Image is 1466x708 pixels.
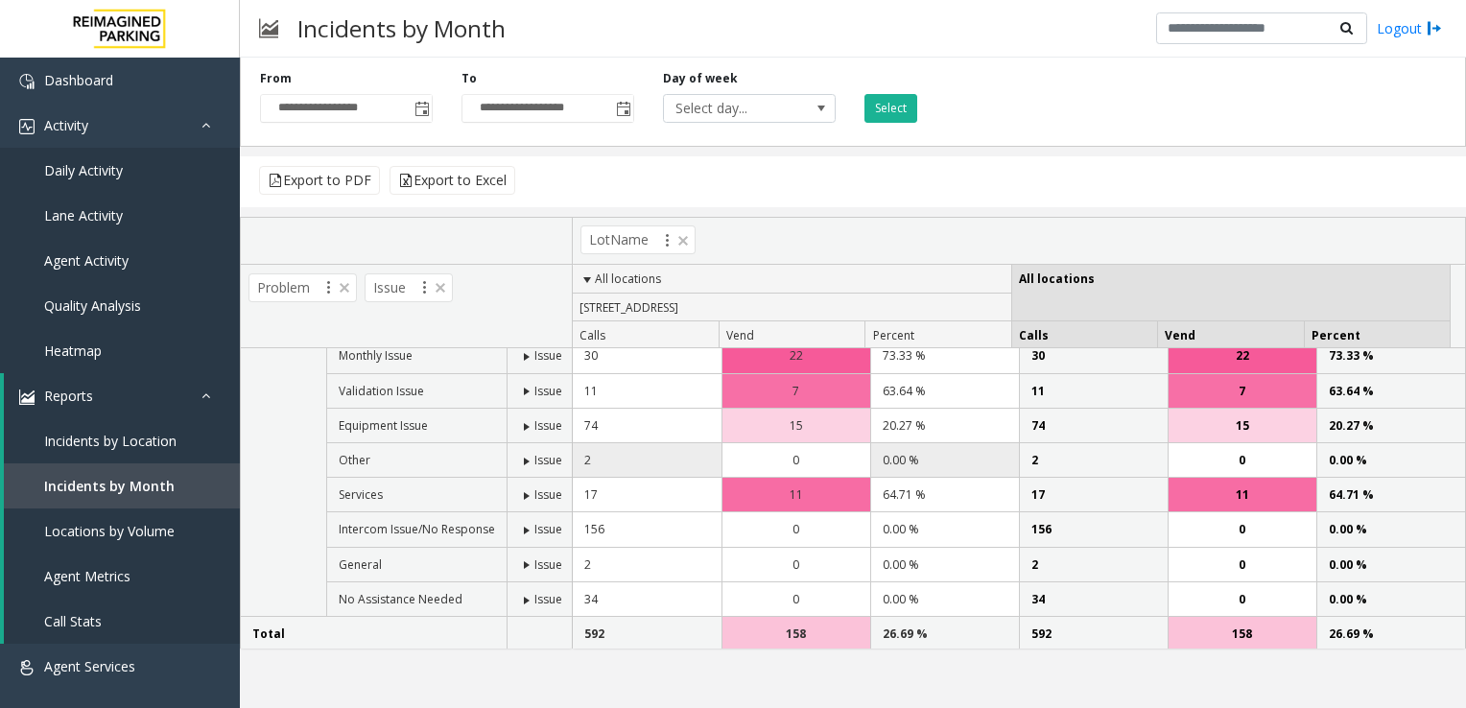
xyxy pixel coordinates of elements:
span: Quality Analysis [44,296,141,315]
span: 0 [792,520,799,538]
a: Incidents by Location [4,418,240,463]
td: 73.33 % [870,339,1019,373]
a: Locations by Volume [4,508,240,554]
span: Toggle popup [612,95,633,122]
td: 26.69 % [1316,617,1465,650]
td: 0.00 % [870,548,1019,582]
td: 34 [1019,582,1168,617]
img: 'icon' [19,119,35,134]
span: Services [339,486,383,503]
span: Percent [1312,327,1360,343]
span: 0 [1239,520,1245,538]
span: 22 [790,346,803,365]
span: 7 [792,382,799,400]
span: Locations by Volume [44,522,175,540]
label: To [461,70,477,87]
span: 7 [1239,382,1245,400]
label: From [260,70,292,87]
span: Percent [873,327,914,343]
img: pageIcon [259,5,278,52]
button: Export to PDF [259,166,380,195]
span: 11 [1236,485,1249,504]
td: 0.00 % [1316,512,1465,547]
span: 0 [792,590,799,608]
a: Reports [4,373,240,418]
span: Calls [579,327,605,343]
span: Incidents by Location [44,432,177,450]
span: All locations [595,271,661,287]
td: 592 [1019,617,1168,650]
td: 2 [573,548,721,582]
td: 26.69 % [870,617,1019,650]
td: 30 [573,339,721,373]
td: 2 [1019,443,1168,478]
span: Agent Activity [44,251,129,270]
td: 11 [1019,374,1168,409]
span: Toggle popup [411,95,432,122]
span: 11 [790,485,803,504]
span: Issue [534,591,562,607]
span: Problem [248,273,357,302]
td: 0.00 % [870,512,1019,547]
span: Validation Issue [339,383,424,399]
span: Issue [534,347,562,364]
td: 30 [1019,339,1168,373]
span: Agent Metrics [44,567,130,585]
span: Vend [1165,327,1195,343]
td: 20.27 % [870,409,1019,443]
span: Lane Activity [44,206,123,224]
span: Monthly Issue [339,347,413,364]
td: 2 [573,443,721,478]
a: Call Stats [4,599,240,644]
span: General [339,556,382,573]
td: 74 [573,409,721,443]
span: Daily Activity [44,161,123,179]
span: 0 [1239,590,1245,608]
span: Issue [534,521,562,537]
span: Total [252,625,285,642]
span: Issue [534,452,562,468]
td: 64.71 % [1316,478,1465,512]
td: 17 [573,478,721,512]
span: 0 [1239,451,1245,469]
img: logout [1427,18,1442,38]
span: [STREET_ADDRESS] [579,299,678,316]
span: Select day... [664,95,801,122]
td: 74 [1019,409,1168,443]
img: 'icon' [19,389,35,405]
span: Issue [534,486,562,503]
span: 15 [1236,416,1249,435]
td: 63.64 % [870,374,1019,409]
a: Logout [1377,18,1442,38]
label: Day of week [663,70,738,87]
span: Activity [44,116,88,134]
img: 'icon' [19,660,35,675]
h3: Incidents by Month [288,5,515,52]
img: 'icon' [19,74,35,89]
td: 0.00 % [1316,582,1465,617]
td: 0.00 % [870,582,1019,617]
span: Issue [534,417,562,434]
span: 15 [790,416,803,435]
span: Issue [534,556,562,573]
td: 0.00 % [1316,443,1465,478]
span: Reports [44,387,93,405]
td: 64.71 % [870,478,1019,512]
span: LotName [580,225,696,254]
button: Export to Excel [390,166,515,195]
a: Incidents by Month [4,463,240,508]
td: 34 [573,582,721,617]
span: Equipment Issue [339,417,428,434]
span: Call Stats [44,612,102,630]
span: Intercom Issue/No Response [339,521,495,537]
a: Agent Metrics [4,554,240,599]
span: 158 [1232,625,1252,643]
td: 592 [573,617,721,650]
td: 156 [573,512,721,547]
span: No Assistance Needed [339,591,462,607]
span: Dashboard [44,71,113,89]
td: 73.33 % [1316,339,1465,373]
span: 0 [792,555,799,574]
span: Other [339,452,370,468]
td: 2 [1019,548,1168,582]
